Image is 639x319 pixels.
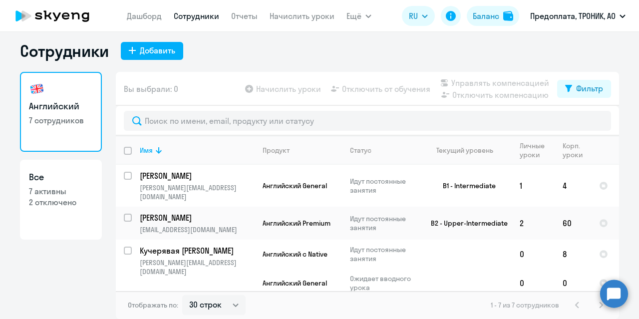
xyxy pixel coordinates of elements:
[140,212,254,223] a: [PERSON_NAME]
[350,214,418,232] p: Идут постоянные занятия
[576,82,603,94] div: Фильтр
[427,146,511,155] div: Текущий уровень
[231,11,258,21] a: Отчеты
[512,269,555,298] td: 0
[29,115,93,126] p: 7 сотрудников
[263,279,327,288] span: Английский General
[350,146,371,155] div: Статус
[350,274,418,292] p: Ожидает вводного урока
[520,141,554,159] div: Личные уроки
[124,111,611,131] input: Поиск по имени, email, продукту или статусу
[124,83,178,95] span: Вы выбрали: 0
[263,181,327,190] span: Английский General
[20,72,102,152] a: Английский7 сотрудников
[402,6,435,26] button: RU
[174,11,219,21] a: Сотрудники
[263,146,290,155] div: Продукт
[29,171,93,184] h3: Все
[436,146,493,155] div: Текущий уровень
[140,183,254,201] p: [PERSON_NAME][EMAIL_ADDRESS][DOMAIN_NAME]
[346,6,371,26] button: Ещё
[557,80,611,98] button: Фильтр
[419,165,512,207] td: B1 - Intermediate
[29,100,93,113] h3: Английский
[409,10,418,22] span: RU
[121,42,183,60] button: Добавить
[512,240,555,269] td: 0
[140,170,253,181] p: [PERSON_NAME]
[29,81,45,97] img: english
[467,6,519,26] button: Балансbalance
[419,207,512,240] td: B2 - Upper-Intermediate
[20,41,109,61] h1: Сотрудники
[473,10,499,22] div: Баланс
[555,207,591,240] td: 60
[525,4,631,28] button: Предоплата, ТРОНИК, АО
[555,240,591,269] td: 8
[503,11,513,21] img: balance
[140,245,253,256] p: Кучерявая [PERSON_NAME]
[563,141,591,159] div: Корп. уроки
[20,160,102,240] a: Все7 активны2 отключено
[140,225,254,234] p: [EMAIL_ADDRESS][DOMAIN_NAME]
[555,165,591,207] td: 4
[29,197,93,208] p: 2 отключено
[29,186,93,197] p: 7 активны
[263,219,330,228] span: Английский Premium
[346,10,361,22] span: Ещё
[140,146,254,155] div: Имя
[491,301,559,310] span: 1 - 7 из 7 сотрудников
[512,207,555,240] td: 2
[128,301,178,310] span: Отображать по:
[350,177,418,195] p: Идут постоянные занятия
[140,44,175,56] div: Добавить
[140,245,254,256] a: Кучерявая [PERSON_NAME]
[530,10,616,22] p: Предоплата, ТРОНИК, АО
[140,258,254,276] p: [PERSON_NAME][EMAIL_ADDRESS][DOMAIN_NAME]
[270,11,334,21] a: Начислить уроки
[127,11,162,21] a: Дашборд
[140,170,254,181] a: [PERSON_NAME]
[512,165,555,207] td: 1
[263,250,327,259] span: Английский с Native
[555,269,591,298] td: 0
[350,245,418,263] p: Идут постоянные занятия
[140,146,153,155] div: Имя
[140,212,253,223] p: [PERSON_NAME]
